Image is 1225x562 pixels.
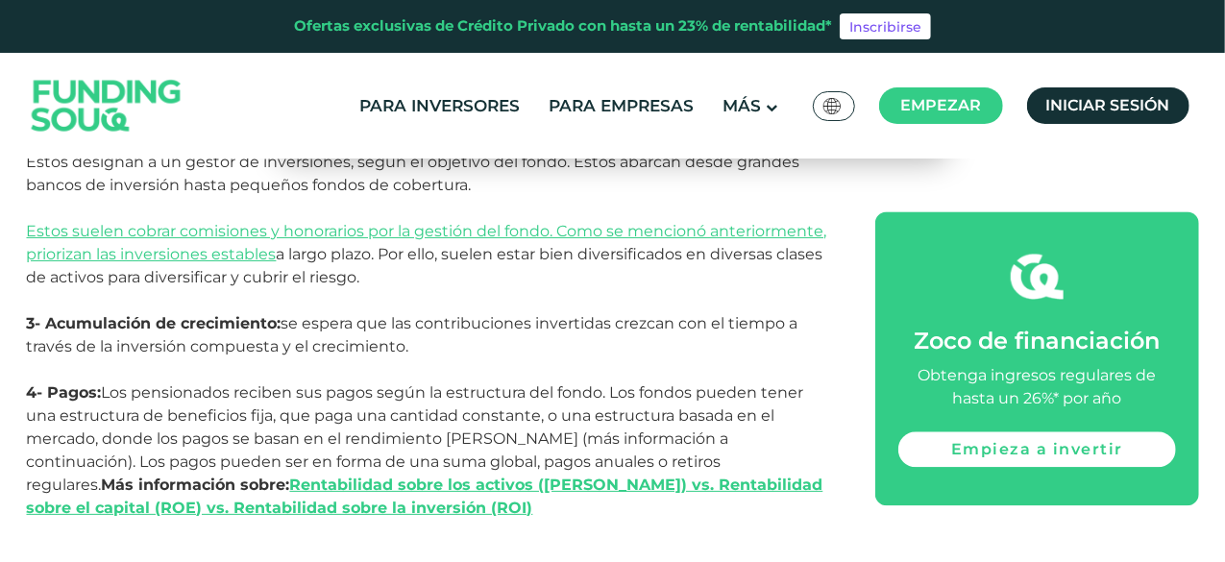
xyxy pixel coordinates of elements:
font: Empieza a invertir [951,440,1123,458]
font: . Por ello, suelen estar bien diversificados en diversas clases de activos para diversificar y cu... [27,245,823,286]
font: Para inversores [359,96,520,115]
font: 4- Pagos: [27,383,102,402]
a: Para inversores [355,90,525,122]
font: Más [723,96,761,115]
font: 3- Acumulación de crecimiento: [27,314,282,332]
a: Estos suelen cobrar comisiones y honorarios por la gestión del fondo. Como se mencionó anteriorme... [27,222,827,263]
font: Para empresas [549,96,694,115]
font: Zoco de financiación [914,327,1160,354]
img: fsicon [1011,250,1064,303]
img: Bandera de Sudáfrica [823,98,841,114]
font: Los pensionados reciben sus pagos según la estructura del fondo. Los fondos pueden tener una estr... [27,383,804,494]
font: se espera que las contribuciones invertidas crezcan con el tiempo a través de la inversión compue... [27,314,798,355]
font: Iniciar sesión [1046,96,1170,114]
a: ​​Rentabilidad sobre los activos ([PERSON_NAME]) vs. Rentabilidad sobre el capital (ROE) vs. Rent... [27,476,823,517]
font: Inscribirse [849,18,921,36]
a: Iniciar sesión [1027,87,1189,124]
a: Inscribirse [840,13,931,40]
font: Empezar [900,96,981,114]
a: Para empresas [544,90,698,122]
font: Estos designan a un gestor de inversiones, según el objetivo del fondo. Estos abarcan desde grand... [27,153,800,194]
font: Ofertas exclusivas de Crédito Privado con hasta un 23% de rentabilidad* [294,16,832,35]
img: Logo [12,58,201,155]
font: a largo plazo [277,245,372,263]
font: Obtenga ingresos regulares de hasta un 26%* por año [918,366,1156,407]
font: Más información sobre: [102,476,290,494]
a: Empieza a invertir [898,431,1175,467]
